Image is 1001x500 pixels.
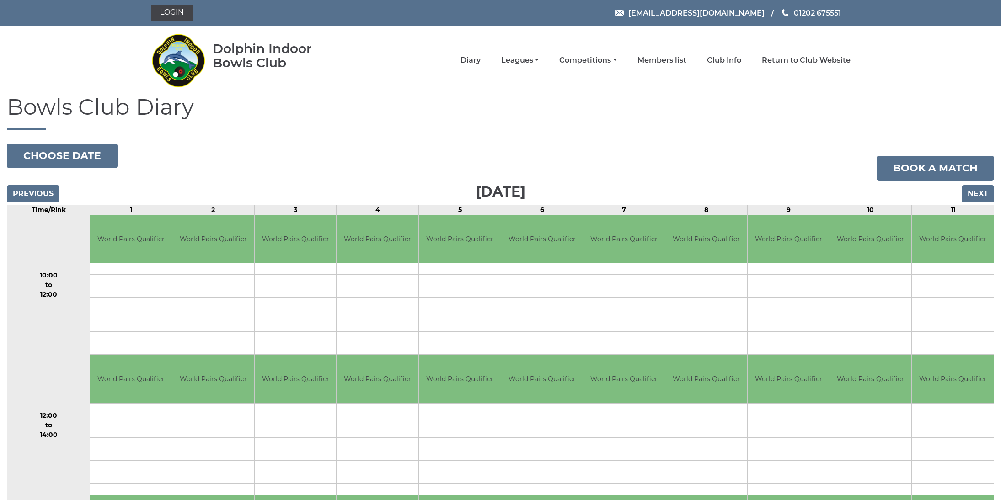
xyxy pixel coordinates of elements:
a: Return to Club Website [762,55,851,65]
input: Previous [7,185,59,202]
td: World Pairs Qualifier [255,355,337,403]
a: Diary [460,55,481,65]
a: Club Info [707,55,741,65]
td: 12:00 to 14:00 [7,355,90,495]
span: [EMAIL_ADDRESS][DOMAIN_NAME] [628,8,765,17]
td: World Pairs Qualifier [912,355,994,403]
td: 5 [419,205,501,215]
img: Email [615,10,624,16]
a: Competitions [559,55,616,65]
td: 2 [172,205,255,215]
h1: Bowls Club Diary [7,95,994,130]
td: World Pairs Qualifier [90,215,172,263]
td: 4 [337,205,419,215]
td: World Pairs Qualifier [501,215,583,263]
td: World Pairs Qualifier [337,215,418,263]
td: 3 [254,205,337,215]
td: World Pairs Qualifier [583,355,665,403]
td: Time/Rink [7,205,90,215]
td: 7 [583,205,665,215]
td: World Pairs Qualifier [830,215,912,263]
a: Leagues [501,55,539,65]
td: World Pairs Qualifier [501,355,583,403]
td: 1 [90,205,172,215]
td: World Pairs Qualifier [255,215,337,263]
td: World Pairs Qualifier [172,355,254,403]
td: World Pairs Qualifier [665,355,747,403]
td: World Pairs Qualifier [665,215,747,263]
td: World Pairs Qualifier [90,355,172,403]
td: World Pairs Qualifier [748,215,830,263]
button: Choose date [7,144,118,168]
td: World Pairs Qualifier [419,215,501,263]
td: World Pairs Qualifier [748,355,830,403]
span: 01202 675551 [794,8,841,17]
td: World Pairs Qualifier [172,215,254,263]
img: Dolphin Indoor Bowls Club [151,28,206,92]
td: World Pairs Qualifier [830,355,912,403]
td: 6 [501,205,583,215]
a: Phone us 01202 675551 [781,7,841,19]
td: World Pairs Qualifier [583,215,665,263]
td: World Pairs Qualifier [419,355,501,403]
a: Login [151,5,193,21]
td: 8 [665,205,748,215]
div: Dolphin Indoor Bowls Club [213,42,341,70]
td: World Pairs Qualifier [337,355,418,403]
td: 11 [912,205,994,215]
td: 9 [747,205,830,215]
td: World Pairs Qualifier [912,215,994,263]
td: 10 [830,205,912,215]
input: Next [962,185,994,202]
a: Members list [637,55,686,65]
a: Book a match [877,156,994,181]
img: Phone us [782,9,788,16]
a: Email [EMAIL_ADDRESS][DOMAIN_NAME] [615,7,765,19]
td: 10:00 to 12:00 [7,215,90,355]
